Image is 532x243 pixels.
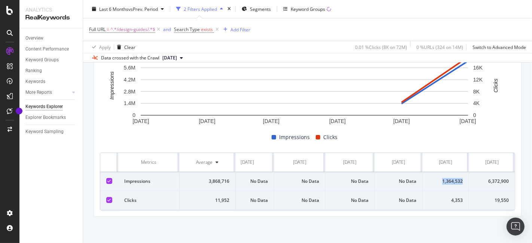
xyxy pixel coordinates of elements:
[25,103,63,111] div: Keywords Explorer
[329,118,346,124] text: [DATE]
[159,53,186,62] button: [DATE]
[101,55,159,61] div: Data crossed with the Crawl
[25,78,77,86] a: Keywords
[25,78,45,86] div: Keywords
[473,101,480,107] text: 4K
[25,56,59,64] div: Keyword Groups
[25,13,77,22] div: RealKeywords
[416,44,463,50] div: 0 % URLs ( 324 on 14M )
[331,197,369,204] div: No Data
[163,26,171,33] button: and
[475,197,509,204] div: 19,550
[239,3,274,15] button: Segments
[25,34,77,42] a: Overview
[25,89,52,96] div: More Reports
[107,26,109,33] span: =
[230,26,250,33] div: Add Filter
[132,113,135,119] text: 0
[429,197,463,204] div: 4,353
[186,178,229,185] div: 3,868,716
[473,65,483,71] text: 16K
[109,72,115,100] text: Impressions
[196,159,213,166] div: Average
[280,178,319,185] div: No Data
[124,77,135,83] text: 4.2M
[493,79,499,93] text: Clicks
[124,65,135,71] text: 5.6M
[227,197,268,204] div: No Data
[199,118,215,124] text: [DATE]
[100,52,509,127] svg: A chart.
[110,24,155,35] span: ^.*/design-guides/.*$
[485,159,499,166] div: [DATE]
[25,6,77,13] div: Analytics
[323,133,337,142] span: Clicks
[118,191,180,210] td: Clicks
[25,114,77,121] a: Explorer Bookmarks
[124,89,135,95] text: 2.8M
[220,25,250,34] button: Add Filter
[355,44,407,50] div: 0.01 % Clicks ( 8K on 72M )
[89,26,106,33] span: Full URL
[473,89,480,95] text: 8K
[25,56,77,64] a: Keyword Groups
[473,44,526,50] div: Switch to Advanced Mode
[25,67,42,75] div: Ranking
[393,118,410,124] text: [DATE]
[118,172,180,191] td: Impressions
[459,118,476,124] text: [DATE]
[280,197,319,204] div: No Data
[473,113,476,119] text: 0
[25,45,77,53] a: Content Performance
[173,3,226,15] button: 2 Filters Applied
[291,6,325,12] div: Keyword Groups
[263,118,279,124] text: [DATE]
[99,44,111,50] div: Apply
[16,108,22,114] div: Tooltip anchor
[186,197,229,204] div: 11,952
[25,128,64,136] div: Keyword Sampling
[25,89,70,96] a: More Reports
[99,6,128,12] span: Last 6 Months
[507,218,525,236] div: Open Intercom Messenger
[475,178,509,185] div: 6,372,900
[25,67,77,75] a: Ranking
[280,3,334,15] button: Keyword Groups
[124,44,135,50] div: Clear
[25,128,77,136] a: Keyword Sampling
[241,159,254,166] div: [DATE]
[25,114,66,121] div: Explorer Bookmarks
[124,101,135,107] text: 1.4M
[25,34,43,42] div: Overview
[429,178,463,185] div: 1,364,532
[162,55,177,61] span: 2025 Aug. 4th
[381,197,416,204] div: No Data
[184,6,217,12] div: 2 Filters Applied
[392,159,406,166] div: [DATE]
[89,3,167,15] button: Last 6 MonthsvsPrev. Period
[201,26,213,33] span: exists
[331,178,369,185] div: No Data
[174,26,200,33] span: Search Type
[439,159,453,166] div: [DATE]
[470,41,526,53] button: Switch to Advanced Mode
[226,5,232,13] div: times
[132,118,149,124] text: [DATE]
[124,159,173,166] div: Metrics
[89,41,111,53] button: Apply
[25,103,77,111] a: Keywords Explorer
[128,6,158,12] span: vs Prev. Period
[114,41,135,53] button: Clear
[381,178,416,185] div: No Data
[343,159,357,166] div: [DATE]
[293,159,306,166] div: [DATE]
[473,77,483,83] text: 12K
[279,133,310,142] span: Impressions
[25,45,69,53] div: Content Performance
[250,6,271,12] span: Segments
[227,178,268,185] div: No Data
